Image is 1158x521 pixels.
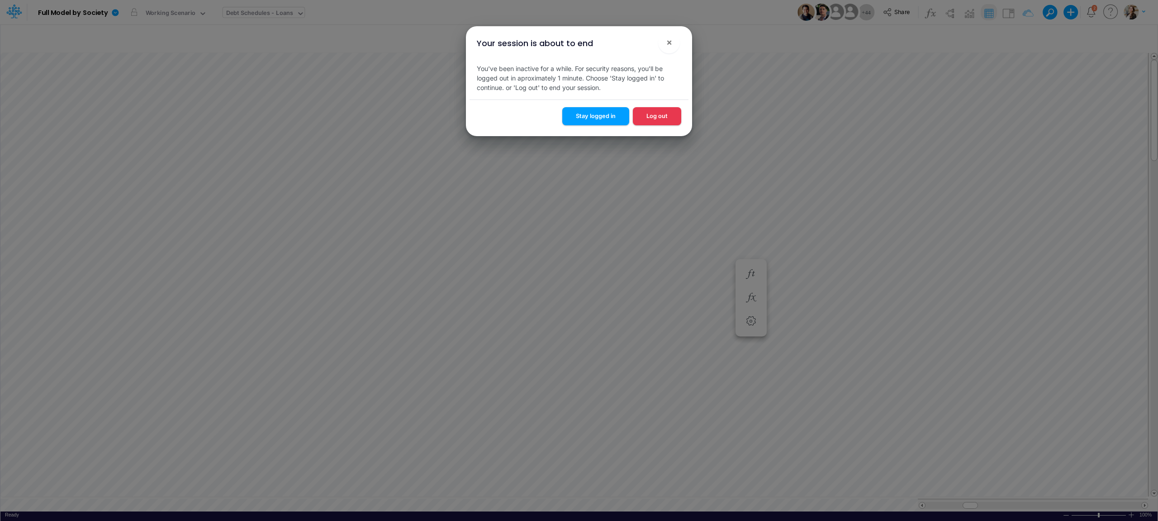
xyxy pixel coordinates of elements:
button: Log out [633,107,681,125]
button: Close [658,32,680,53]
div: You've been inactive for a while. For security reasons, you'll be logged out in aproximately 1 mi... [470,57,688,99]
div: Your session is about to end [477,37,593,49]
span: × [666,37,672,47]
button: Stay logged in [562,107,629,125]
